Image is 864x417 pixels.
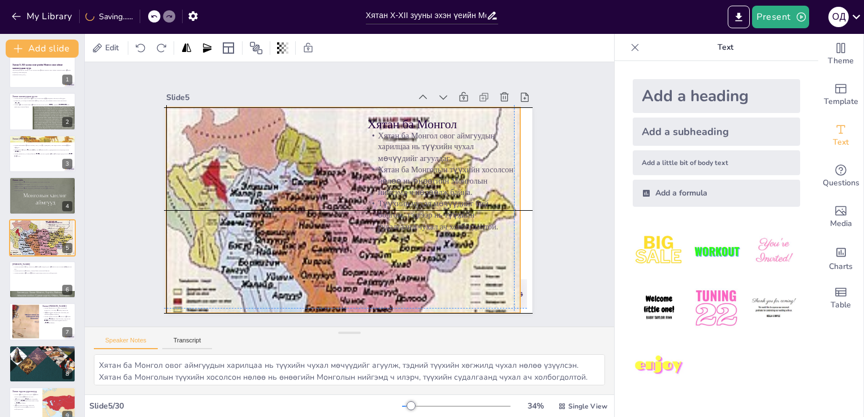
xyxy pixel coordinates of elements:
[12,354,72,356] p: Нүүдэлчдийн соёлд үндэслэгдсэн.
[62,159,72,169] div: 3
[828,6,849,28] button: О Д
[568,402,607,411] span: Single View
[818,156,863,197] div: Get real-time input from your audience
[386,125,530,187] p: Хятан ба Монгол
[94,337,158,349] button: Speaker Notes
[12,179,56,182] p: Хятан соёл
[9,177,76,214] div: 4
[12,64,63,69] strong: Хятан X-XII зууны эхэн үеийн Монгол овог аймаг ханлигуудын түүх
[12,73,72,76] p: Generated with [URL]
[818,75,863,115] div: Add ready made slides
[12,188,56,192] p: Хятан соёлын өвийг хадгалах, хамгаалах нь ирээдүйд чухал ач холбогдолтой.
[9,345,76,383] div: 8
[633,340,685,392] img: 7.jpeg
[818,278,863,319] div: Add a table
[12,149,72,153] p: Нийгмийн бүтэц нь өрхийн үүрэг, гэр бүлийн холбоо, удирдлагын тогтолцоонд чухал нөлөөтэй.
[818,197,863,237] div: Add images, graphics, shapes or video
[42,316,72,324] p: Хятан эдийн засгийн хөгжил нь түүхийн чухал мөчүүдийг бий болгож, тэдгээр нь өнөөгийн Монголын эд...
[62,285,72,295] div: 6
[633,150,800,175] div: Add a little bit of body text
[219,39,237,57] div: Layout
[828,7,849,27] div: О Д
[62,243,72,253] div: 5
[12,137,72,141] p: Хятан [PERSON_NAME]
[818,34,863,75] div: Change the overall theme
[94,354,605,385] textarea: Хятан ба Монгол овог аймгуудын харилцаа нь түүхийн чухал мөчүүдийг агуулж, тэдний түүхийн хөгжилд...
[9,303,76,340] div: 7
[9,219,76,257] div: 5
[46,223,72,229] p: Хятан ба Монгол овог аймгуудын харилцаа нь түүхийн чухал мөчүүдийг агуулдаг.
[9,51,76,88] div: 1
[366,7,487,24] input: Insert title
[752,6,809,28] button: Present
[62,75,72,85] div: 1
[644,34,807,61] p: Text
[12,97,72,99] p: Хятан ханлигуудын гарал үүсэл нь Монголын нүүдэлчдийн соёлтой холбогддог.
[12,350,72,354] p: Хятан шашны уламжлал, итгэл үнэмшил, зан үйл нь түүхийн чухал элементүүдийн нэг юм.
[748,282,800,335] img: 6.jpeg
[633,79,800,113] div: Add a heading
[42,305,72,308] p: Хятан [PERSON_NAME]
[12,185,56,188] p: Нүүдэлчдийн амьдралын хэв маяг, зан заншилд үндэслэгдсэн.
[824,95,858,108] span: Template
[823,177,859,189] span: Questions
[633,118,800,146] div: Add a subheading
[522,401,549,411] div: 34 %
[829,260,853,273] span: Charts
[633,180,800,207] div: Add a formula
[42,307,72,311] p: Хятан [PERSON_NAME], худалдаа, [PERSON_NAME] хөгжилд чиглэсэн.
[355,203,505,281] p: Түүхийн чухал мөчүүдийг бий болгож, тэдгээр нь түүхийн судалгаанд чухал ач холбогдолтой.
[828,55,854,67] span: Theme
[89,401,402,411] div: Slide 5 / 30
[12,99,72,103] p: [PERSON_NAME] нь нийгмийн бүтэц, соёл, хэл, зан заншил зэрэг олон чиглэлээр хөгжсөн.
[46,229,72,236] p: Хятан ба Монголын түүхийн хосолсон нөлөө нь өнөөгийн Монголын нийгэмд ч нөлөөлж байна.
[6,40,79,58] button: Add slide
[12,94,72,98] p: Хятан ханлигуудын үүсэл
[12,270,72,272] p: Хятан цэрэг нь хүчирхэг, зохион байгуулалттай байсан.
[62,201,72,211] div: 4
[831,299,851,311] span: Table
[46,220,72,224] p: Хятан ба Монгол
[46,236,72,242] p: Түүхийн чухал мөчүүдийг бий болгож, тэдгээр нь түүхийн судалгаанд чухал ач холбогдолтой.
[830,218,852,230] span: Media
[9,135,76,172] div: 3
[8,7,77,25] button: My Library
[162,337,213,349] button: Transcript
[12,398,39,404] p: Түүхийн чухал мөчүүдийг хадгалах, тэдгээр нь өнөөгийн Монголын соёлд ч нөлөөлж байна.
[9,93,76,130] div: 2
[12,263,72,266] p: [PERSON_NAME]
[62,327,72,337] div: 7
[12,69,72,73] p: Энэ презентаци нь Хятан X-XII зууны эхэн үеийн Монгол овог аймаг ханлигуудын түүхийг судлахад зор...
[818,237,863,278] div: Add charts and graphs
[62,369,72,379] div: 8
[376,138,526,216] p: Хятан ба Монгол овог аймгуудын харилцаа нь түүхийн чухал мөчүүдийг агуулдаг.
[833,136,849,149] span: Text
[42,311,72,315] p: Нүүдэлчдийн амьдралын хэв маяг, зан заншилд үндэслэгдсэн.
[85,11,133,22] div: Saving......
[249,41,263,55] span: Position
[633,225,685,277] img: 1.jpeg
[12,272,72,274] p: Хятан цэргийн түүх нь түүхийн судалгаанд чухал ач холбогдолтой.
[690,225,742,277] img: 2.jpeg
[748,225,800,277] img: 3.jpeg
[12,356,72,358] p: Хятан шашны зан үйл нь түүхийн судалгаанд чухал ач холбогдолтой.
[366,171,516,249] p: Хятан ба Монголын түүхийн хосолсон нөлөө нь өнөөгийн Монголын нийгэмд ч нөлөөлж байна.
[690,282,742,335] img: 5.jpeg
[12,390,39,393] p: Хятан түүхэн дурсгалууд
[12,144,72,148] p: Хятан нийгмийн бүтэц нь аймаг, овог, гэр бүл, удирдлага, эрх мэдэл зэрэг элементүүдээс бүрддэг.
[103,42,121,53] span: Edit
[818,115,863,156] div: Add text boxes
[728,6,750,28] button: Export to PowerPoint
[62,117,72,127] div: 2
[12,404,39,410] p: Түүхэн дурсгалуудыг хадгалах, хамгаалах нь ирээдүйд чухал ач холбогдолтой.
[9,261,76,298] div: 6
[12,103,72,107] p: Хятан түүх нь Монголын түүхийн нэгэн чухал хэсэг бөгөөд тэдний нөлөө өнөөгийн нийгэмд ч илэрч байна.
[12,346,72,350] p: Хятан шашин
[12,394,39,398] p: Хятан түүхэн дурсгалууд нь түүхийн чухал элементүүдийн нэг юм.
[12,153,72,157] p: Хятан [PERSON_NAME] байсан бөгөөд энэ нь тэдний түүхэн үйл явдлуудад чухал нөлөө үзүүлсэн.
[204,41,439,126] div: Slide 5
[12,266,72,270] p: Хятан цэргийн бүтэц, стратеги, түүхэн үйл явдлууд нь түүхийн чухал элементүүдийн нэг юм.
[12,181,56,185] p: Хятан соёл нь өв, урлаг, зан заншил, хэл зэрэг олон талт элементүүдийг агуулдаг.
[633,282,685,335] img: 4.jpeg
